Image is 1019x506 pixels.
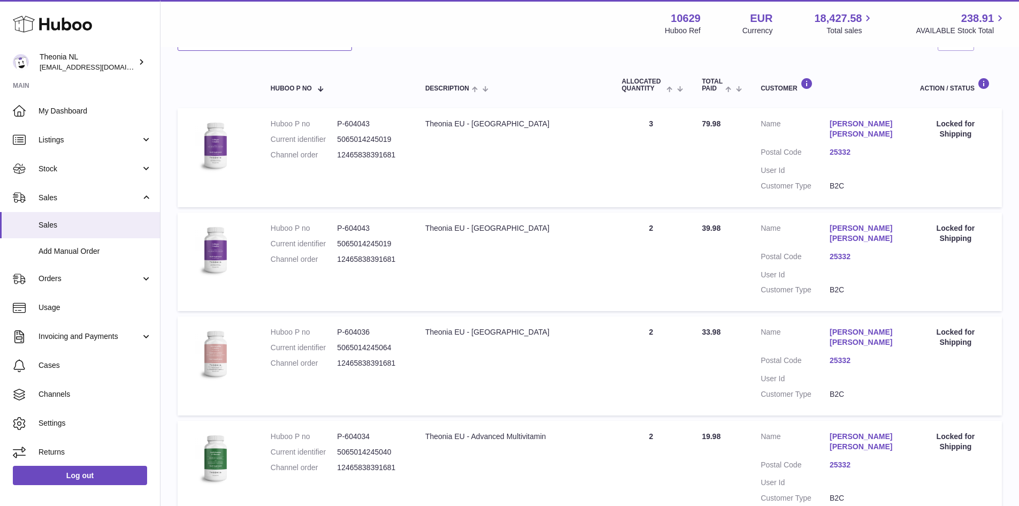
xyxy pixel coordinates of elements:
td: 2 [611,316,691,415]
dt: User Id [761,374,830,384]
dt: Current identifier [271,134,338,145]
dt: Current identifier [271,447,338,457]
dt: Name [761,432,830,455]
div: Huboo Ref [665,26,701,36]
td: 3 [611,108,691,207]
dd: 5065014245040 [337,447,404,457]
dt: Postal Code [761,147,830,160]
img: 106291725893222.jpg [188,327,242,381]
dt: Channel order [271,150,338,160]
dd: 12465838391681 [337,463,404,473]
dd: B2C [830,285,899,295]
dt: Channel order [271,358,338,368]
td: 2 [611,213,691,311]
span: Stock [39,164,141,174]
dd: P-604043 [337,223,404,233]
div: Theonia EU - [GEOGRAPHIC_DATA] [425,223,600,233]
dt: Name [761,327,830,350]
span: AVAILABLE Stock Total [916,26,1006,36]
img: info@wholesomegoods.eu [13,54,29,70]
a: 25332 [830,252,899,262]
dt: Huboo P no [271,432,338,442]
dt: Channel order [271,463,338,473]
span: 18,427.58 [814,11,862,26]
span: Orders [39,274,141,284]
dt: User Id [761,478,830,488]
div: Theonia NL [40,52,136,72]
div: Theonia EU - [GEOGRAPHIC_DATA] [425,327,600,337]
span: Total paid [702,78,723,92]
span: Invoicing and Payments [39,331,141,342]
strong: 10629 [671,11,701,26]
span: Usage [39,303,152,313]
span: Description [425,85,469,92]
img: 106291725893241.jpg [188,432,242,485]
a: 238.91 AVAILABLE Stock Total [916,11,1006,36]
dd: P-604036 [337,327,404,337]
span: Sales [39,193,141,203]
dt: Customer Type [761,493,830,503]
div: Currency [742,26,773,36]
a: Log out [13,466,147,485]
div: Locked for Shipping [920,432,991,452]
dd: B2C [830,493,899,503]
dt: Postal Code [761,460,830,473]
span: Add Manual Order [39,246,152,256]
a: 25332 [830,356,899,366]
span: ALLOCATED Quantity [622,78,664,92]
div: Locked for Shipping [920,119,991,139]
span: [EMAIL_ADDRESS][DOMAIN_NAME] [40,63,157,71]
dd: 12465838391681 [337,150,404,160]
dt: Name [761,223,830,246]
a: 25332 [830,460,899,470]
dt: Postal Code [761,252,830,265]
div: Locked for Shipping [920,327,991,348]
span: 19.98 [702,432,721,441]
span: Returns [39,447,152,457]
dd: 5065014245019 [337,134,404,145]
dt: Channel order [271,254,338,265]
span: Channels [39,389,152,399]
span: Sales [39,220,152,230]
dd: 12465838391681 [337,254,404,265]
span: Cases [39,360,152,371]
dt: User Id [761,270,830,280]
span: Huboo P no [271,85,312,92]
div: Theonia EU - Advanced Multivitamin [425,432,600,442]
span: 79.98 [702,119,721,128]
div: Theonia EU - [GEOGRAPHIC_DATA] [425,119,600,129]
dt: Customer Type [761,181,830,191]
dt: Customer Type [761,389,830,399]
span: 238.91 [961,11,994,26]
dd: 12465838391681 [337,358,404,368]
a: 25332 [830,147,899,157]
a: [PERSON_NAME] [PERSON_NAME] [830,327,899,348]
dd: B2C [830,181,899,191]
div: Locked for Shipping [920,223,991,244]
img: 106291725893172.jpg [188,223,242,277]
dd: B2C [830,389,899,399]
dt: Customer Type [761,285,830,295]
div: Action / Status [920,78,991,92]
a: [PERSON_NAME] [PERSON_NAME] [830,223,899,244]
span: 39.98 [702,224,721,232]
dd: P-604043 [337,119,404,129]
dt: Postal Code [761,356,830,368]
dt: Huboo P no [271,119,338,129]
dt: Current identifier [271,343,338,353]
strong: EUR [750,11,772,26]
div: Customer [761,78,899,92]
a: 18,427.58 Total sales [814,11,874,36]
dd: 5065014245064 [337,343,404,353]
dt: Current identifier [271,239,338,249]
dt: User Id [761,165,830,176]
dd: 5065014245019 [337,239,404,249]
dt: Name [761,119,830,142]
span: My Dashboard [39,106,152,116]
span: Total sales [826,26,874,36]
img: 106291725893172.jpg [188,119,242,172]
a: [PERSON_NAME] [PERSON_NAME] [830,119,899,139]
span: 33.98 [702,328,721,336]
dt: Huboo P no [271,327,338,337]
span: Settings [39,418,152,428]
